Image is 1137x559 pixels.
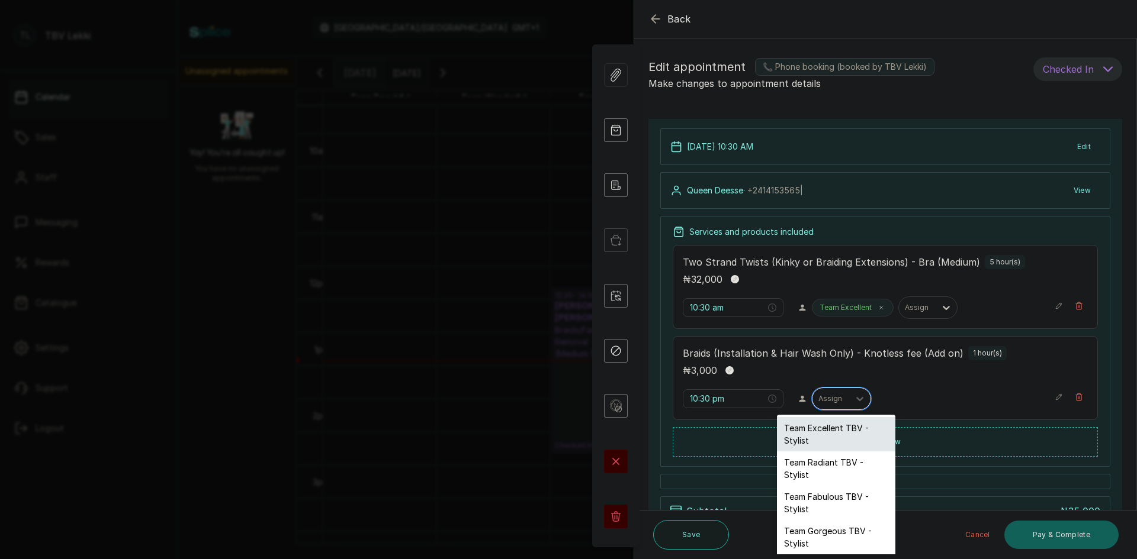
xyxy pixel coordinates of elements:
[667,12,691,26] span: Back
[1004,521,1119,549] button: Pay & Complete
[691,364,717,376] span: 3,000
[1060,504,1100,518] p: ₦
[777,417,895,451] div: Team Excellent TBV - Stylist
[747,185,803,195] span: +241 4153565 |
[777,520,895,554] div: Team Gorgeous TBV - Stylist
[653,520,729,550] button: Save
[973,348,1002,358] p: 1 hour(s)
[1068,505,1100,517] span: 35,000
[687,185,803,196] p: Queen Deesse ·
[683,255,980,269] p: Two Strand Twists (Kinky or Braiding Extensions) - Bra (Medium)
[1043,62,1094,76] span: Checked In
[820,303,872,312] p: Team Excellent
[1064,180,1100,201] button: View
[690,301,766,314] input: Select time
[648,76,1029,91] p: Make changes to appointment details
[683,272,722,286] p: ₦
[956,521,1000,549] button: Cancel
[648,57,746,76] span: Edit appointment
[689,226,814,238] p: Services and products included
[1033,57,1122,81] button: Checked In
[1068,136,1100,157] button: Edit
[691,273,722,285] span: 32,000
[990,257,1020,267] p: 5 hour(s)
[777,451,895,486] div: Team Radiant TBV - Stylist
[683,346,963,360] p: Braids (Installation & Hair Wash Only) - Knotless fee (Add on)
[648,12,691,26] button: Back
[683,363,717,377] p: ₦
[686,504,727,518] p: Subtotal
[673,427,1098,457] button: Add new
[755,58,934,76] label: 📞 Phone booking (booked by TBV Lekki)
[690,392,766,405] input: Select time
[687,141,753,153] p: [DATE] 10:30 AM
[777,486,895,520] div: Team Fabulous TBV - Stylist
